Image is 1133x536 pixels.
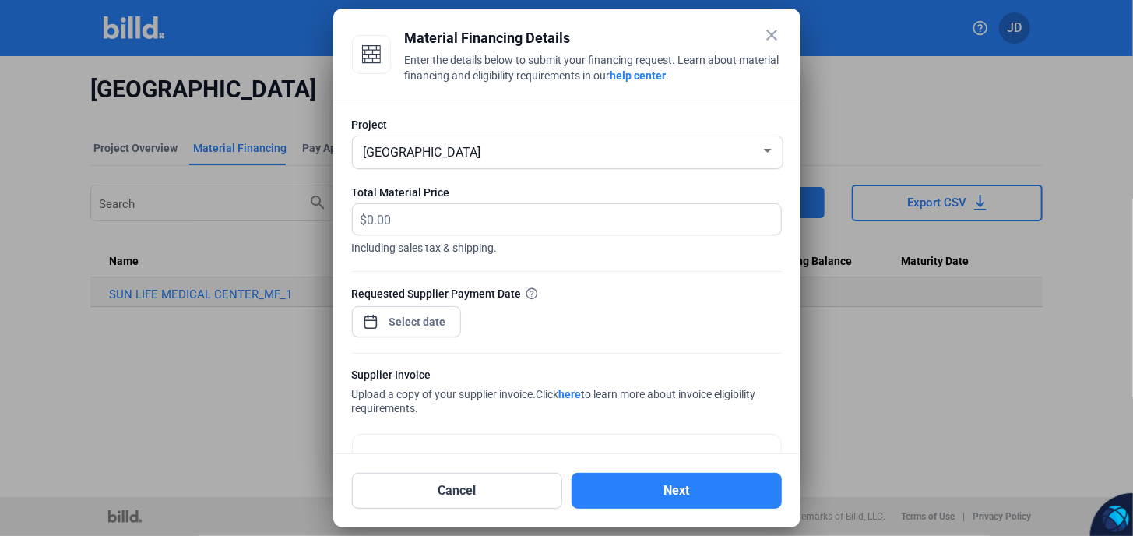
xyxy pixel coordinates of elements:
a: here [559,388,582,400]
input: Select date [385,312,452,331]
div: Project [352,117,782,132]
div: Supplier Invoice [352,367,782,386]
a: help center [610,69,667,82]
div: Material Financing Details [405,27,782,49]
button: Open calendar [363,306,378,322]
mat-icon: close [763,26,782,44]
div: Total Material Price [352,185,782,200]
span: Click to learn more about invoice eligibility requirements. [352,388,756,414]
span: Including sales tax & shipping. [352,235,782,256]
span: [GEOGRAPHIC_DATA] [364,145,481,160]
input: 0.00 [368,204,763,235]
span: . [667,69,670,82]
div: Requested Supplier Payment Date [352,285,782,301]
div: Upload a copy of your supplier invoice. [352,367,782,418]
button: Cancel [352,473,562,509]
div: Enter the details below to submit your financing request. Learn about material financing and elig... [405,52,782,86]
span: $ [353,204,368,230]
button: Next [572,473,782,509]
